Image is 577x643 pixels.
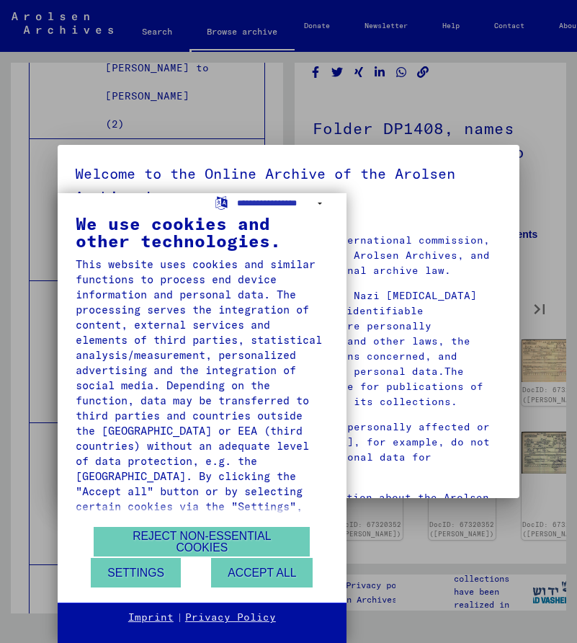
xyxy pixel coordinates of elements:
button: Settings [91,558,181,587]
div: This website uses cookies and similar functions to process end device information and personal da... [76,257,328,590]
button: Reject non-essential cookies [94,527,310,556]
div: We use cookies and other technologies. [76,215,328,249]
a: Imprint [128,611,174,625]
button: Accept all [211,558,313,587]
a: Privacy Policy [185,611,276,625]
